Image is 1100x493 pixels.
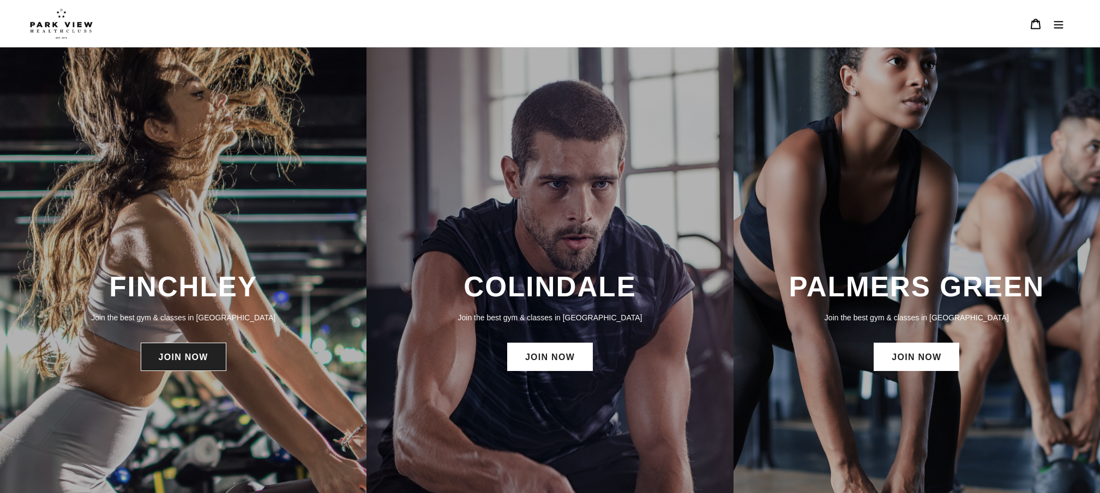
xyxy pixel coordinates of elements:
a: JOIN NOW: Finchley Membership [141,343,226,371]
a: JOIN NOW: Colindale Membership [507,343,593,371]
p: Join the best gym & classes in [GEOGRAPHIC_DATA] [377,312,722,324]
button: Menu [1047,12,1070,35]
h3: FINCHLEY [11,270,356,303]
p: Join the best gym & classes in [GEOGRAPHIC_DATA] [11,312,356,324]
p: Join the best gym & classes in [GEOGRAPHIC_DATA] [744,312,1089,324]
h3: PALMERS GREEN [744,270,1089,303]
a: JOIN NOW: Palmers Green Membership [874,343,959,371]
img: Park view health clubs is a gym near you. [30,8,93,39]
h3: COLINDALE [377,270,722,303]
